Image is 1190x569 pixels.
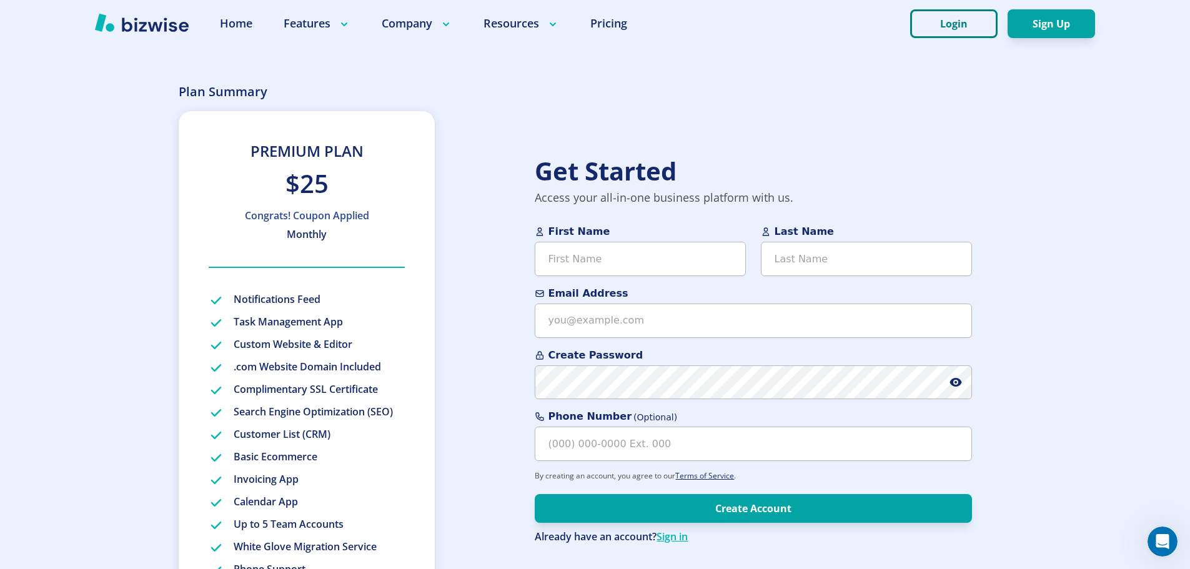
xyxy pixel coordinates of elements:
[910,18,1008,30] a: Login
[382,16,452,31] p: Company
[179,82,267,101] p: Plan Summary
[234,473,299,488] p: Invoicing App
[535,494,972,523] button: Create Account
[234,428,330,443] p: Customer List (CRM)
[535,242,746,276] input: First Name
[535,348,972,363] span: Create Password
[910,9,998,38] button: Login
[234,315,343,330] p: Task Management App
[234,495,298,510] p: Calendar App
[535,471,972,481] p: By creating an account, you agree to our .
[234,540,377,555] p: White Glove Migration Service
[234,450,317,465] p: Basic Ecommerce
[535,188,972,207] p: Access your all-in-one business platform with us.
[761,224,972,239] span: Last Name
[284,16,350,31] p: Features
[535,530,972,544] p: Already have an account?
[535,427,972,461] input: (000) 000-0000 Ext. 000
[1148,527,1178,557] iframe: Intercom live chat
[209,167,405,200] h2: $25
[234,405,393,420] p: Search Engine Optimization (SEO)
[675,470,734,481] a: Terms of Service
[209,141,405,162] h3: Premium Plan
[234,518,344,533] p: Up to 5 Team Accounts
[220,16,252,31] a: Home
[1008,9,1095,38] button: Sign Up
[234,383,378,398] p: Complimentary SSL Certificate
[535,154,972,188] h2: Get Started
[535,224,746,239] span: First Name
[234,360,381,375] p: .com Website Domain Included
[535,304,972,338] input: you@example.com
[590,16,627,31] a: Pricing
[535,530,972,544] div: Already have an account?Sign in
[483,16,559,31] p: Resources
[1008,18,1095,30] a: Sign Up
[761,242,972,276] input: Last Name
[209,208,405,223] p: Congrats! Coupon Applied
[234,293,320,308] p: Notifications Feed
[657,530,688,543] a: Sign in
[535,409,972,424] span: Phone Number
[95,13,189,32] img: Bizwise Logo
[633,411,677,424] span: (Optional)
[209,228,405,242] p: Monthly
[535,286,972,301] span: Email Address
[234,338,352,353] p: Custom Website & Editor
